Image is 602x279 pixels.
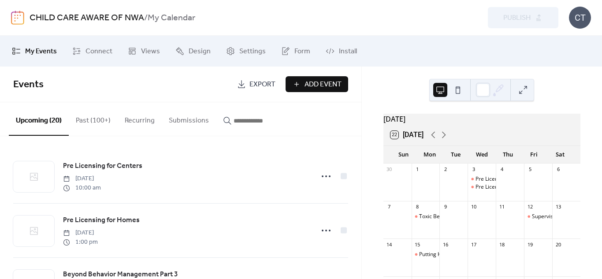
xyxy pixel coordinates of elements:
div: Sun [390,146,416,164]
div: 5 [527,166,533,173]
b: My Calendar [148,10,195,26]
div: 12 [527,204,533,210]
div: 19 [527,241,533,248]
button: Add Event [286,76,348,92]
div: Mon [416,146,442,164]
div: Thu [495,146,521,164]
div: Fri [521,146,547,164]
div: 13 [555,204,561,210]
div: Pre Licensing for Centers [476,175,537,183]
span: Events [13,75,44,94]
div: 18 [498,241,505,248]
div: Supervision [524,213,552,220]
div: 11 [498,204,505,210]
div: 9 [442,204,449,210]
div: 16 [442,241,449,248]
div: 1 [414,166,421,173]
a: Settings [219,39,272,63]
div: Toxic Behaviors [412,213,440,220]
a: CHILD CARE AWARE OF NWA [30,10,144,26]
span: [DATE] [63,228,98,238]
div: Supervision [532,213,561,220]
div: Putting Humpty-Dumpty Back Together [412,251,440,258]
div: 2 [442,166,449,173]
button: Recurring [118,102,162,135]
button: Submissions [162,102,216,135]
div: 4 [498,166,505,173]
span: 10:00 am [63,183,101,193]
div: 3 [470,166,477,173]
a: Install [319,39,364,63]
div: Wed [469,146,495,164]
span: 1:00 pm [63,238,98,247]
a: Views [121,39,167,63]
span: Pre Licensing for Centers [63,161,142,171]
a: Form [275,39,317,63]
div: Toxic Behaviors [419,213,458,220]
a: Export [230,76,282,92]
span: Add Event [305,79,342,90]
div: 15 [414,241,421,248]
span: Settings [239,46,266,57]
a: Connect [66,39,119,63]
a: Pre Licensing for Centers [63,160,142,172]
button: Past (100+) [69,102,118,135]
div: Tue [442,146,468,164]
div: 30 [386,166,393,173]
b: / [144,10,148,26]
div: Pre Licensing for Homes [468,183,496,191]
div: 10 [470,204,477,210]
span: Form [294,46,310,57]
span: My Events [25,46,57,57]
span: [DATE] [63,174,101,183]
span: Connect [85,46,112,57]
span: Export [249,79,275,90]
div: Sat [547,146,573,164]
a: My Events [5,39,63,63]
span: Install [339,46,357,57]
button: Upcoming (20) [9,102,69,136]
div: Pre Licensing for Centers [468,175,496,183]
div: 20 [555,241,561,248]
div: Pre Licensing for Homes [476,183,535,191]
a: Pre Licensing for Homes [63,215,140,226]
div: CT [569,7,591,29]
div: 17 [470,241,477,248]
a: Design [169,39,217,63]
div: Putting Humpty-Dumpty Back Together [419,251,515,258]
div: [DATE] [383,114,580,124]
button: 22[DATE] [387,129,427,141]
div: 14 [386,241,393,248]
div: 8 [414,204,421,210]
span: Views [141,46,160,57]
div: 6 [555,166,561,173]
div: 7 [386,204,393,210]
img: logo [11,11,24,25]
span: Design [189,46,211,57]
